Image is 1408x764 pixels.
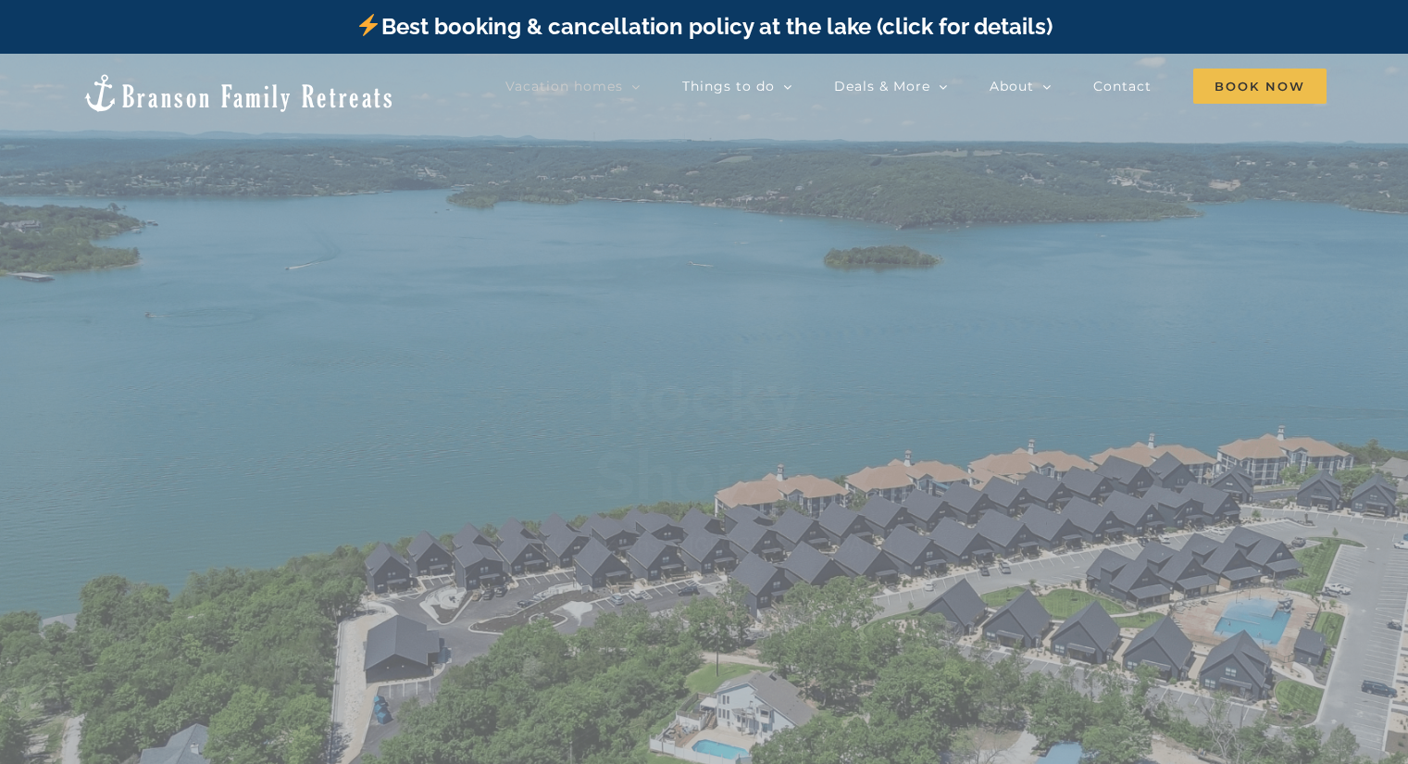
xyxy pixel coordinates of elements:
img: ⚡️ [357,14,380,36]
span: Deals & More [834,80,930,93]
a: Contact [1093,68,1152,105]
img: Branson Family Retreats Logo [81,72,395,114]
nav: Main Menu [505,68,1327,105]
span: About [990,80,1034,93]
span: Contact [1093,80,1152,93]
a: Book Now [1193,68,1327,105]
a: Deals & More [834,68,948,105]
span: Book Now [1193,69,1327,104]
a: Best booking & cancellation policy at the lake (click for details) [355,13,1052,40]
b: Rocky Shores [594,356,815,514]
span: Things to do [682,80,775,93]
h4: Modern Cabins at [GEOGRAPHIC_DATA] [515,532,893,557]
a: About [990,68,1052,105]
a: Things to do [682,68,792,105]
span: Vacation homes [505,80,623,93]
a: Vacation homes [505,68,641,105]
